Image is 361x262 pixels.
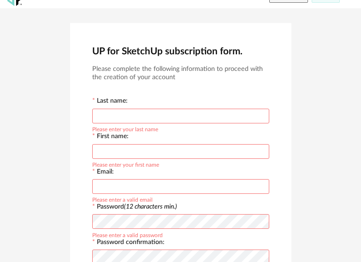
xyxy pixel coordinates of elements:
[92,160,159,168] div: Please enter your first name
[92,231,163,238] div: Please enter a valid password
[124,204,177,210] i: (12 characters min.)
[92,169,114,177] label: Email:
[92,133,129,141] label: First name:
[92,45,269,58] h2: UP for SketchUp subscription form.
[92,195,153,203] div: Please enter a valid email
[92,125,158,132] div: Please enter your last name
[92,239,165,247] label: Password confirmation:
[97,204,177,210] label: Password
[92,65,269,82] h3: Please complete the following information to proceed with the creation of your account
[92,98,128,106] label: Last name:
